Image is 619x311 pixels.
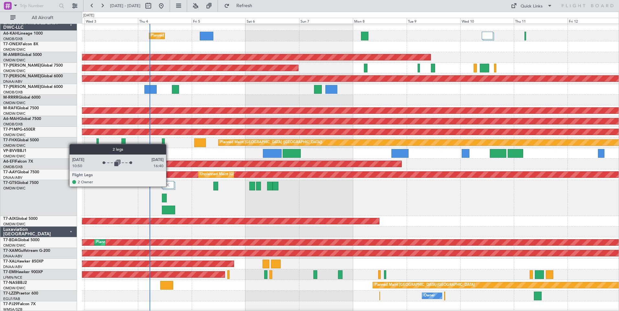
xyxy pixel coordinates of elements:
[3,238,39,242] a: T7-BDAGlobal 5000
[3,175,22,180] a: DNAA/ABV
[3,138,17,142] span: T7-FHX
[521,3,543,10] div: Quick Links
[3,217,38,221] a: T7-AIXGlobal 5000
[3,296,20,301] a: EGLF/FAB
[102,159,165,169] div: Planned Maint Dubai (Al Maktoum Intl)
[3,32,18,36] span: A6-KAH
[3,58,26,63] a: OMDW/DWC
[3,281,17,285] span: T7-NAS
[3,170,39,174] a: T7-AAYGlobal 7500
[3,117,41,121] a: A6-MAHGlobal 7500
[3,143,26,148] a: OMDW/DWC
[96,238,160,247] div: Planned Maint Dubai (Al Maktoum Intl)
[424,291,435,301] div: Owner
[84,18,138,24] div: Wed 3
[245,18,299,24] div: Sat 6
[3,270,43,274] a: T7-EMIHawker 900XP
[3,260,17,263] span: T7-XAL
[165,182,171,188] img: gray-close.svg
[3,292,38,295] a: T7-LZZIPraetor 600
[3,186,26,191] a: OMDW/DWC
[375,280,475,290] div: Planned Maint [GEOGRAPHIC_DATA]-[GEOGRAPHIC_DATA]
[3,243,26,248] a: OMDW/DWC
[20,1,57,11] input: Trip Number
[3,90,23,95] a: OMDB/DXB
[299,18,353,24] div: Sun 7
[3,53,42,57] a: M-AMBRGlobal 5000
[3,181,39,185] a: T7-GTSGlobal 7500
[3,149,17,153] span: VP-BVV
[3,42,20,46] span: T7-ONEX
[3,302,36,306] a: T7-PJ29Falcon 7X
[514,18,568,24] div: Thu 11
[3,222,26,227] a: OMDW/DWC
[3,117,19,121] span: A6-MAH
[3,32,43,36] a: A6-KAHLineage 1000
[3,160,15,164] span: A6-EFI
[3,69,26,73] a: OMDW/DWC
[3,260,43,263] a: T7-XALHawker 850XP
[3,79,22,84] a: DNAA/ABV
[3,254,22,259] a: DNAA/ABV
[3,149,27,153] a: VP-BVVBBJ1
[3,96,18,100] span: M-RRRR
[3,275,22,280] a: LFMN/NCE
[3,64,63,68] a: T7-[PERSON_NAME]Global 7500
[3,249,50,253] a: T7-XAMGulfstream G-200
[3,302,18,306] span: T7-PJ29
[151,31,215,41] div: Planned Maint Dubai (Al Maktoum Intl)
[3,292,17,295] span: T7-LZZI
[3,160,33,164] a: A6-EFIFalcon 7X
[3,128,35,132] a: T7-P1MPG-650ER
[508,1,556,11] button: Quick Links
[3,286,26,291] a: OMDW/DWC
[3,122,23,127] a: OMDB/DXB
[3,47,26,52] a: OMDW/DWC
[3,154,26,159] a: OMDW/DWC
[3,85,41,89] span: T7-[PERSON_NAME]
[110,3,141,9] span: [DATE] - [DATE]
[138,18,192,24] div: Thu 4
[3,238,17,242] span: T7-BDA
[3,217,16,221] span: T7-AIX
[3,264,22,269] a: DNAA/ABV
[7,13,70,23] button: All Aircraft
[3,53,20,57] span: M-AMBR
[231,4,258,8] span: Refresh
[3,42,38,46] a: T7-ONEXFalcon 8X
[3,165,23,169] a: OMDB/DXB
[3,74,41,78] span: T7-[PERSON_NAME]
[3,74,63,78] a: T7-[PERSON_NAME]Global 6000
[192,18,245,24] div: Fri 5
[3,249,18,253] span: T7-XAM
[3,138,39,142] a: T7-FHXGlobal 5000
[17,16,68,20] span: All Aircraft
[407,18,460,24] div: Tue 9
[3,37,23,41] a: OMDB/DXB
[106,148,170,158] div: Planned Maint Dubai (Al Maktoum Intl)
[83,13,94,18] div: [DATE]
[353,18,407,24] div: Mon 8
[3,270,16,274] span: T7-EMI
[460,18,514,24] div: Wed 10
[3,133,26,137] a: OMDW/DWC
[220,138,322,147] div: Planned Maint [GEOGRAPHIC_DATA] ([GEOGRAPHIC_DATA])
[3,96,40,100] a: M-RRRRGlobal 6000
[3,128,19,132] span: T7-P1MP
[221,1,260,11] button: Refresh
[3,106,17,110] span: M-RAFI
[3,111,26,116] a: OMDW/DWC
[3,85,63,89] a: T7-[PERSON_NAME]Global 6000
[3,101,26,105] a: OMDW/DWC
[3,181,17,185] span: T7-GTS
[3,64,41,68] span: T7-[PERSON_NAME]
[3,170,17,174] span: T7-AAY
[3,106,39,110] a: M-RAFIGlobal 7500
[200,170,296,179] div: Unplanned Maint [GEOGRAPHIC_DATA] (Al Maktoum Intl)
[3,281,27,285] a: T7-NASBBJ2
